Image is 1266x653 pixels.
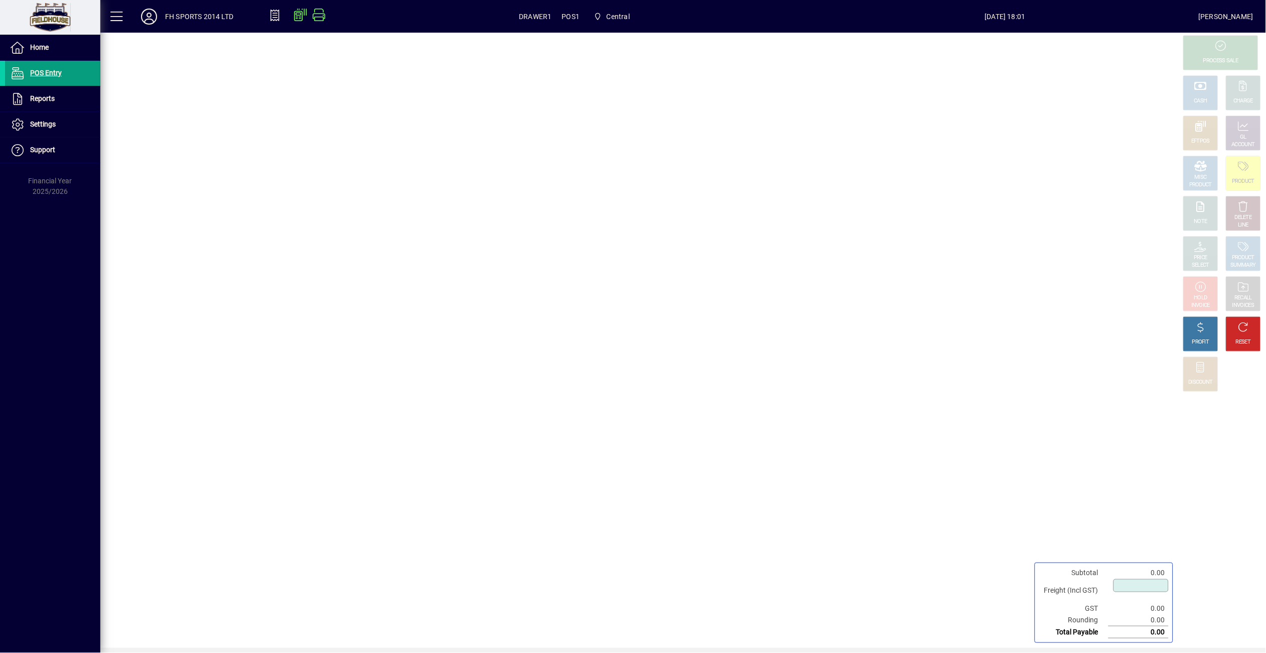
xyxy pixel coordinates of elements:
td: 0.00 [1108,567,1169,579]
div: PRODUCT [1189,181,1212,189]
td: Subtotal [1039,567,1108,579]
div: INVOICES [1232,302,1254,309]
div: EFTPOS [1192,138,1210,145]
span: POS Entry [30,69,62,77]
div: GL [1240,134,1247,141]
div: DELETE [1235,214,1252,222]
div: PRODUCT [1232,254,1254,262]
span: DRAWER1 [519,9,551,25]
span: Settings [30,120,56,128]
a: Support [5,138,100,163]
td: 0.00 [1108,626,1169,638]
div: HOLD [1194,294,1207,302]
div: PROFIT [1192,339,1209,346]
div: NOTE [1194,218,1207,226]
a: Reports [5,86,100,112]
div: PRICE [1194,254,1208,262]
div: INVOICE [1191,302,1210,309]
div: PROCESS SALE [1203,57,1238,65]
div: RESET [1236,339,1251,346]
div: CASH [1194,97,1207,105]
div: RECALL [1235,294,1252,302]
span: Central [607,9,630,25]
span: Support [30,146,55,154]
td: GST [1039,603,1108,614]
td: 0.00 [1108,603,1169,614]
a: Settings [5,112,100,137]
div: LINE [1238,222,1248,229]
td: Rounding [1039,614,1108,626]
div: CHARGE [1234,97,1253,105]
span: Home [30,43,49,51]
div: DISCOUNT [1189,379,1213,386]
div: ACCOUNT [1232,141,1255,149]
div: [PERSON_NAME] [1199,9,1253,25]
span: Central [590,8,634,26]
span: Reports [30,94,55,102]
div: MISC [1195,174,1207,181]
div: FH SPORTS 2014 LTD [165,9,233,25]
span: [DATE] 18:01 [812,9,1199,25]
td: 0.00 [1108,614,1169,626]
td: Freight (Incl GST) [1039,579,1108,603]
a: Home [5,35,100,60]
div: SELECT [1192,262,1210,269]
td: Total Payable [1039,626,1108,638]
div: PRODUCT [1232,178,1254,185]
div: SUMMARY [1231,262,1256,269]
button: Profile [133,8,165,26]
span: POS1 [562,9,580,25]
